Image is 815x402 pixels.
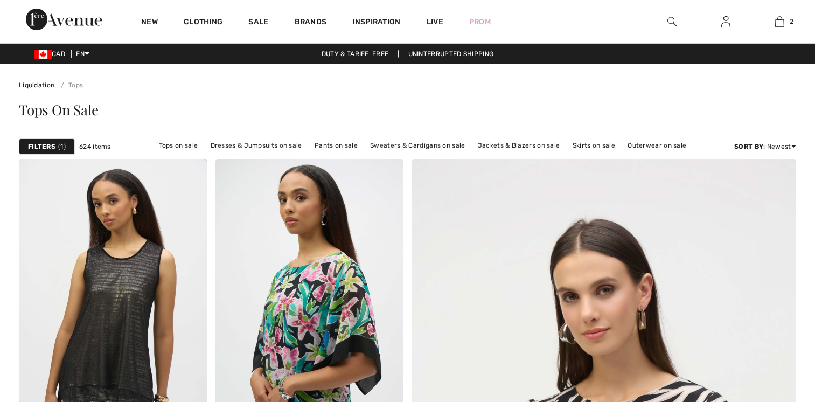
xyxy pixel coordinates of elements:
[34,50,52,59] img: Canadian Dollar
[567,138,621,153] a: Skirts on sale
[622,138,692,153] a: Outerwear on sale
[734,143,763,150] strong: Sort By
[734,142,796,151] div: : Newest
[753,15,806,28] a: 2
[34,50,69,58] span: CAD
[58,142,66,151] span: 1
[26,9,102,30] img: 1ère Avenue
[721,15,730,28] img: My Info
[667,15,677,28] img: search the website
[713,15,739,29] a: Sign In
[427,16,443,27] a: Live
[184,17,222,29] a: Clothing
[19,81,54,89] a: Liquidation
[472,138,566,153] a: Jackets & Blazers on sale
[352,17,400,29] span: Inspiration
[76,50,89,58] span: EN
[205,138,308,153] a: Dresses & Jumpsuits on sale
[28,142,55,151] strong: Filters
[79,142,111,151] span: 624 items
[57,81,83,89] a: Tops
[775,15,784,28] img: My Bag
[19,100,98,119] span: Tops On Sale
[154,138,204,153] a: Tops on sale
[248,17,268,29] a: Sale
[365,138,470,153] a: Sweaters & Cardigans on sale
[309,138,363,153] a: Pants on sale
[295,17,327,29] a: Brands
[790,17,793,26] span: 2
[469,16,491,27] a: Prom
[141,17,158,29] a: New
